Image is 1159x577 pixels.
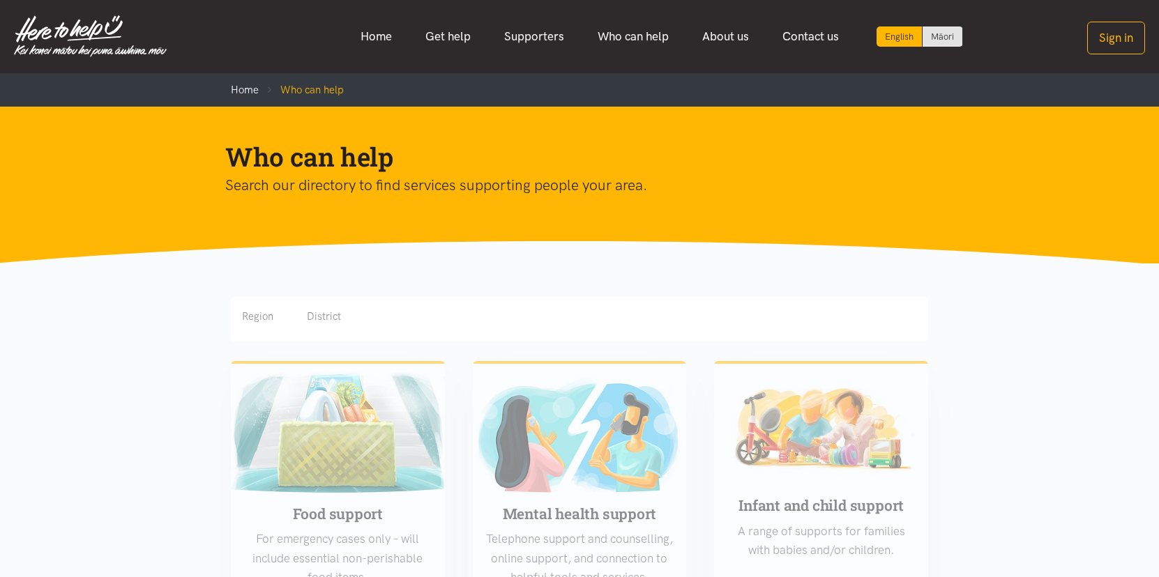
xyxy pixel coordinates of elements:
[225,140,911,174] h1: Who can help
[581,22,685,52] a: Who can help
[877,26,923,47] div: Current language
[242,308,273,325] div: Region
[259,82,344,98] li: Who can help
[225,174,911,197] p: Search our directory to find services supporting people your area.
[487,22,581,52] a: Supporters
[231,84,259,96] a: Home
[923,26,962,47] a: Switch to Te Reo Māori
[1087,22,1145,54] button: Sign in
[685,22,766,52] a: About us
[307,308,341,325] div: District
[409,22,487,52] a: Get help
[877,26,963,47] div: Language toggle
[766,22,856,52] a: Contact us
[344,22,409,52] a: Home
[14,15,167,57] img: Home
